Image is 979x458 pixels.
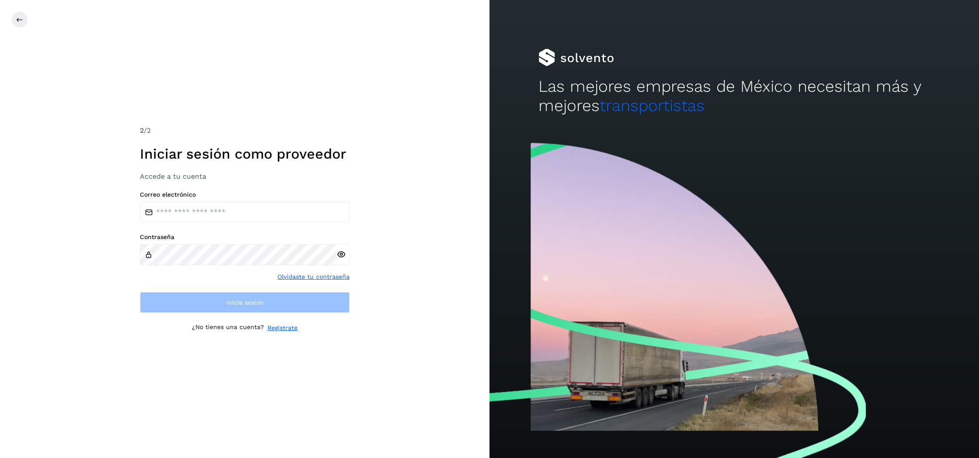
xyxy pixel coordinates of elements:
span: Inicia sesión [226,299,264,305]
span: transportistas [600,96,705,115]
p: ¿No tienes una cuenta? [192,323,264,333]
span: 2 [140,126,144,135]
label: Contraseña [140,233,350,241]
label: Correo electrónico [140,191,350,198]
h1: Iniciar sesión como proveedor [140,146,350,162]
a: Regístrate [267,323,298,333]
h3: Accede a tu cuenta [140,172,350,180]
div: /2 [140,125,350,136]
a: Olvidaste tu contraseña [278,272,350,281]
h2: Las mejores empresas de México necesitan más y mejores [538,77,930,116]
button: Inicia sesión [140,292,350,313]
